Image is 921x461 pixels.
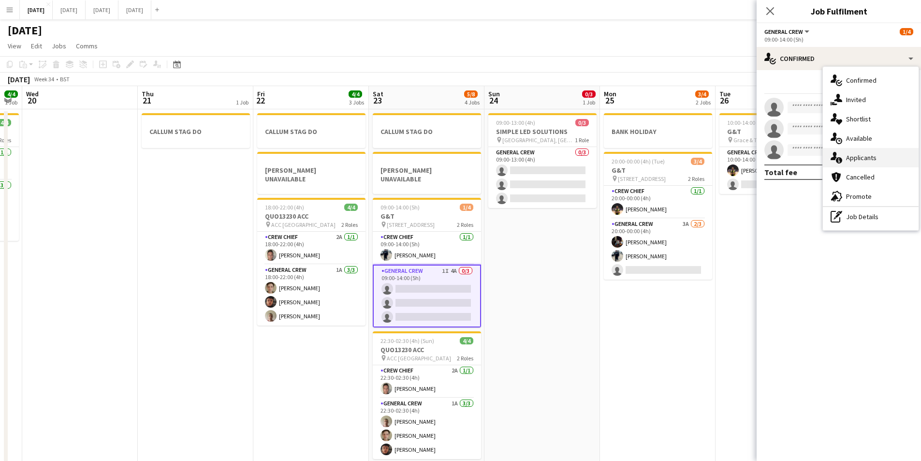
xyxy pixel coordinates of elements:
h3: G&T [719,127,828,136]
div: Total fee [764,167,797,177]
h3: [PERSON_NAME] UNAVAILABLE [373,166,481,183]
h3: CALLUM STAG DO [257,127,365,136]
div: Confirmed [757,47,921,70]
span: View [8,42,21,50]
span: 22:30-02:30 (4h) (Sun) [380,337,434,344]
div: [PERSON_NAME] UNAVAILABLE [373,152,481,194]
span: 0/3 [575,119,589,126]
div: [DATE] [8,74,30,84]
app-card-role: General Crew0/309:00-13:00 (4h) [488,147,597,208]
span: 09:00-13:00 (4h) [496,119,535,126]
span: Sat [373,89,383,98]
a: Jobs [48,40,70,52]
span: 5/8 [464,90,478,98]
span: Thu [142,89,154,98]
span: Jobs [52,42,66,50]
span: Tue [719,89,731,98]
app-job-card: CALLUM STAG DO [373,113,481,148]
button: [DATE] [118,0,151,19]
app-card-role: Crew Chief2A1/118:00-22:00 (4h)[PERSON_NAME] [257,232,365,265]
span: 0/3 [582,90,596,98]
button: [DATE] [20,0,53,19]
span: 10:00-14:00 (4h) [727,119,766,126]
span: Grace & Tailor, [STREET_ADDRESS] [733,136,806,144]
span: 2 Roles [457,221,473,228]
button: General Crew [764,28,811,35]
div: 4 Jobs [465,99,480,106]
h3: SIMPLE LED SOLUTIONS [488,127,597,136]
app-job-card: 09:00-13:00 (4h)0/3SIMPLE LED SOLUTIONS [GEOGRAPHIC_DATA], [GEOGRAPHIC_DATA], [GEOGRAPHIC_DATA]1 ... [488,113,597,208]
h1: [DATE] [8,23,42,38]
span: 20 [25,95,39,106]
h3: CALLUM STAG DO [142,127,250,136]
span: 1 Role [575,136,589,144]
span: 21 [140,95,154,106]
div: [PERSON_NAME] UNAVAILABLE [257,152,365,194]
app-job-card: 20:00-00:00 (4h) (Tue)3/4G&T [STREET_ADDRESS]2 RolesCrew Chief1/120:00-00:00 (4h)[PERSON_NAME]Gen... [604,152,712,280]
span: 2 Roles [341,221,358,228]
span: 25 [602,95,616,106]
span: [GEOGRAPHIC_DATA], [GEOGRAPHIC_DATA], [GEOGRAPHIC_DATA] [502,136,575,144]
h3: QUO13230 ACC [373,345,481,354]
h3: G&T [373,212,481,221]
span: 4/4 [4,90,18,98]
h3: [PERSON_NAME] UNAVAILABLE [257,166,365,183]
div: BST [60,75,70,83]
app-job-card: 10:00-14:00 (4h)1/2G&T Grace & Tailor, [STREET_ADDRESS]1 RoleGeneral Crew1I1A1/210:00-14:00 (4h)[... [719,113,828,194]
span: 1/4 [460,204,473,211]
span: 4/4 [349,90,362,98]
span: Mon [604,89,616,98]
button: [DATE] [86,0,118,19]
span: 4/4 [344,204,358,211]
h3: CALLUM STAG DO [373,127,481,136]
span: 2 Roles [688,175,704,182]
div: Cancelled [823,167,919,187]
span: 24 [487,95,500,106]
span: Sun [488,89,500,98]
app-job-card: BANK HOLIDAY [604,113,712,148]
div: 2 Jobs [696,99,711,106]
span: 1/4 [900,28,913,35]
app-card-role: General Crew3A2/320:00-00:00 (4h)[PERSON_NAME][PERSON_NAME] [604,219,712,280]
app-job-card: 22:30-02:30 (4h) (Sun)4/4QUO13230 ACC ACC [GEOGRAPHIC_DATA]2 RolesCrew Chief2A1/122:30-02:30 (4h)... [373,331,481,459]
span: 4/4 [460,337,473,344]
span: Wed [26,89,39,98]
span: 09:00-14:00 (5h) [380,204,420,211]
div: Confirmed [823,71,919,90]
span: [STREET_ADDRESS] [387,221,435,228]
app-job-card: 18:00-22:00 (4h)4/4QUO13230 ACC ACC [GEOGRAPHIC_DATA]2 RolesCrew Chief2A1/118:00-22:00 (4h)[PERSO... [257,198,365,326]
h3: Job Fulfilment [757,5,921,17]
span: 3/4 [691,158,704,165]
div: 1 Job [236,99,249,106]
app-card-role: General Crew1A3/318:00-22:00 (4h)[PERSON_NAME][PERSON_NAME][PERSON_NAME] [257,265,365,326]
span: 20:00-00:00 (4h) (Tue) [612,158,665,165]
app-job-card: CALLUM STAG DO [257,113,365,148]
h3: G&T [604,166,712,175]
app-card-role: Crew Chief1/120:00-00:00 (4h)[PERSON_NAME] [604,186,712,219]
div: 09:00-14:00 (5h) [764,36,913,43]
span: 26 [718,95,731,106]
span: Fri [257,89,265,98]
div: 3 Jobs [349,99,364,106]
app-card-role: General Crew1I4A0/309:00-14:00 (5h) [373,265,481,327]
h3: BANK HOLIDAY [604,127,712,136]
a: Comms [72,40,102,52]
span: Comms [76,42,98,50]
div: Promote [823,187,919,206]
app-card-role: General Crew1A3/322:30-02:30 (4h)[PERSON_NAME][PERSON_NAME][PERSON_NAME] [373,398,481,459]
h3: QUO13230 ACC [257,212,365,221]
span: 23 [371,95,383,106]
span: 2 Roles [457,355,473,362]
span: 22 [256,95,265,106]
span: Week 34 [32,75,56,83]
div: CALLUM STAG DO [142,113,250,148]
span: Edit [31,42,42,50]
app-card-role: Crew Chief1/109:00-14:00 (5h)[PERSON_NAME] [373,232,481,265]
